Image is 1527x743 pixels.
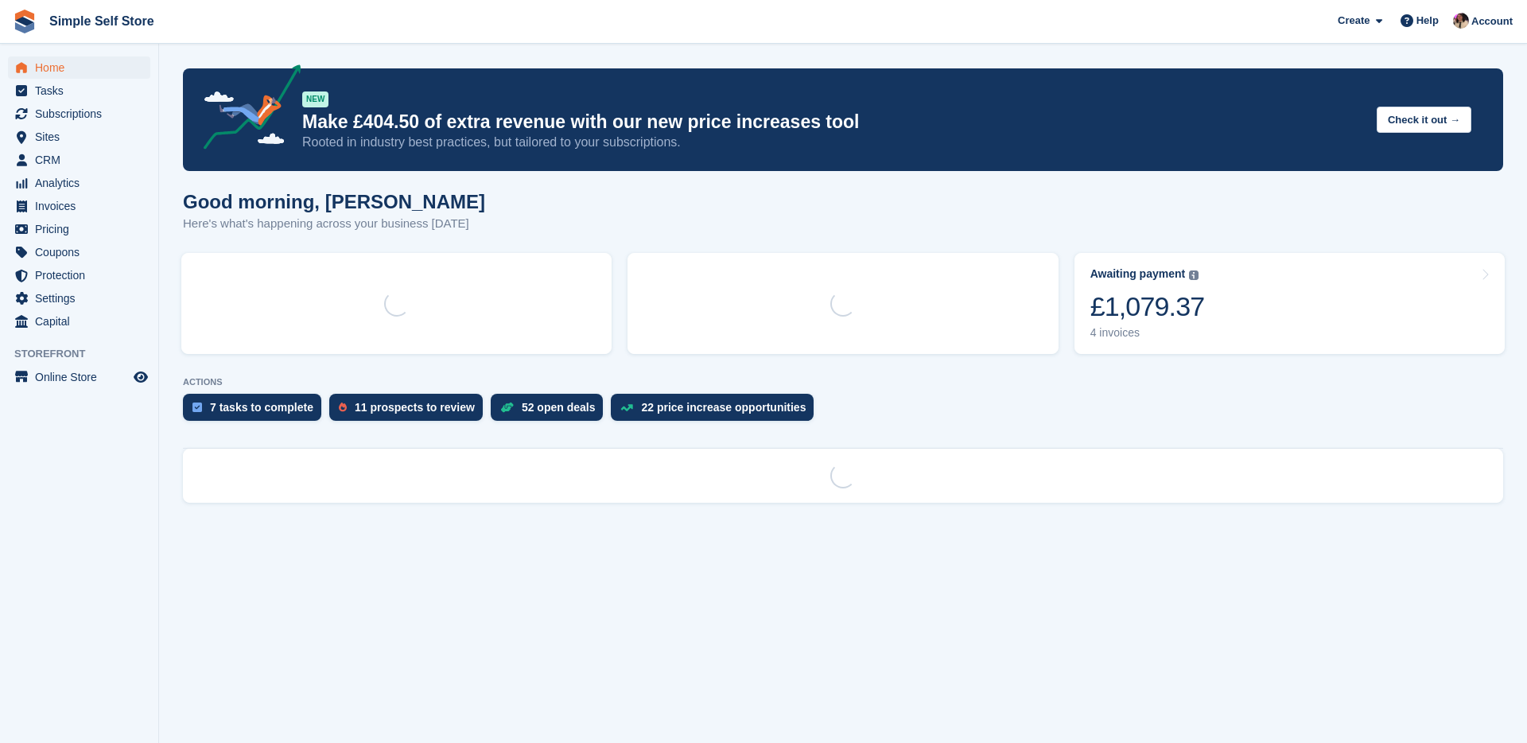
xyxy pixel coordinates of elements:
h1: Good morning, [PERSON_NAME] [183,191,485,212]
a: menu [8,126,150,148]
a: Awaiting payment £1,079.37 4 invoices [1074,253,1505,354]
img: price_increase_opportunities-93ffe204e8149a01c8c9dc8f82e8f89637d9d84a8eef4429ea346261dce0b2c0.svg [620,404,633,411]
div: NEW [302,91,328,107]
a: menu [8,287,150,309]
span: Create [1338,13,1370,29]
span: Tasks [35,80,130,102]
span: Invoices [35,195,130,217]
div: £1,079.37 [1090,290,1205,323]
a: Simple Self Store [43,8,161,34]
span: Storefront [14,346,158,362]
p: Make £404.50 of extra revenue with our new price increases tool [302,111,1364,134]
a: 22 price increase opportunities [611,394,822,429]
a: menu [8,366,150,388]
div: 11 prospects to review [355,401,475,414]
a: menu [8,172,150,194]
span: Settings [35,287,130,309]
a: menu [8,310,150,333]
span: Help [1416,13,1439,29]
span: Coupons [35,241,130,263]
span: Protection [35,264,130,286]
a: menu [8,241,150,263]
a: menu [8,56,150,79]
span: Analytics [35,172,130,194]
div: 7 tasks to complete [210,401,313,414]
span: CRM [35,149,130,171]
img: task-75834270c22a3079a89374b754ae025e5fb1db73e45f91037f5363f120a921f8.svg [192,403,202,412]
div: 52 open deals [522,401,596,414]
button: Check it out → [1377,107,1471,133]
span: Online Store [35,366,130,388]
a: menu [8,218,150,240]
div: Awaiting payment [1090,267,1186,281]
span: Sites [35,126,130,148]
img: deal-1b604bf984904fb50ccaf53a9ad4b4a5d6e5aea283cecdc64d6e3604feb123c2.svg [500,402,514,413]
a: menu [8,149,150,171]
span: Subscriptions [35,103,130,125]
span: Capital [35,310,130,333]
p: ACTIONS [183,377,1503,387]
img: icon-info-grey-7440780725fd019a000dd9b08b2336e03edf1995a4989e88bcd33f0948082b44.svg [1189,270,1199,280]
a: 52 open deals [491,394,612,429]
a: menu [8,103,150,125]
img: Scott McCutcheon [1453,13,1469,29]
img: prospect-51fa495bee0391a8d652442698ab0144808aea92771e9ea1ae160a38d050c398.svg [339,403,347,412]
a: menu [8,80,150,102]
span: Account [1471,14,1513,29]
span: Pricing [35,218,130,240]
p: Here's what's happening across your business [DATE] [183,215,485,233]
a: 7 tasks to complete [183,394,329,429]
img: price-adjustments-announcement-icon-8257ccfd72463d97f412b2fc003d46551f7dbcb40ab6d574587a9cd5c0d94... [190,64,301,155]
span: Home [35,56,130,79]
a: 11 prospects to review [329,394,491,429]
div: 4 invoices [1090,326,1205,340]
div: 22 price increase opportunities [641,401,806,414]
p: Rooted in industry best practices, but tailored to your subscriptions. [302,134,1364,151]
a: menu [8,264,150,286]
img: stora-icon-8386f47178a22dfd0bd8f6a31ec36ba5ce8667c1dd55bd0f319d3a0aa187defe.svg [13,10,37,33]
a: Preview store [131,368,150,387]
a: menu [8,195,150,217]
